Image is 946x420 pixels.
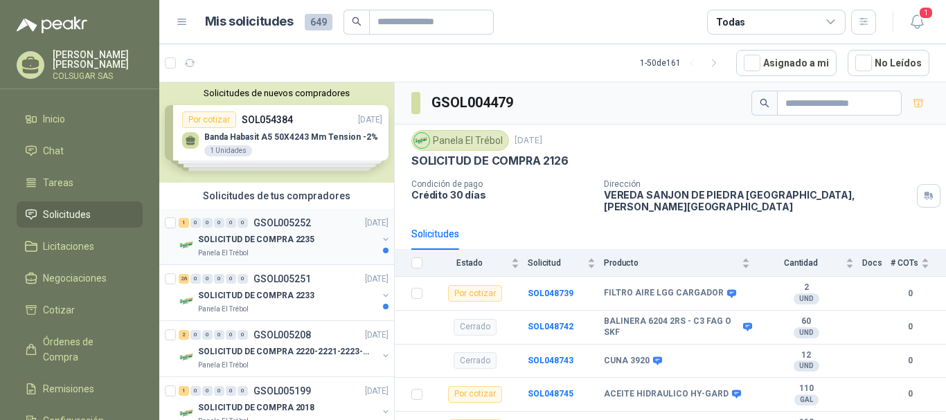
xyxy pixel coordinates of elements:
img: Company Logo [179,237,195,253]
div: Cerrado [454,319,497,336]
div: 0 [226,330,236,340]
a: 26 0 0 0 0 0 GSOL005251[DATE] Company LogoSOLICITUD DE COMPRA 2233Panela El Trébol [179,271,391,315]
div: 0 [214,218,224,228]
div: 0 [190,274,201,284]
p: Panela El Trébol [198,248,249,259]
button: 1 [904,10,929,35]
span: Cotizar [43,302,75,318]
a: SOL048739 [528,289,573,298]
div: 2 [179,330,189,340]
div: 0 [190,330,201,340]
p: Panela El Trébol [198,304,249,315]
div: 0 [238,218,248,228]
p: [DATE] [515,134,542,147]
div: 0 [202,218,213,228]
a: Inicio [17,106,143,132]
div: Solicitudes de nuevos compradoresPor cotizarSOL054384[DATE] Banda Habasit A5 50X4243 Mm Tension -... [159,82,394,183]
div: 0 [190,218,201,228]
img: Company Logo [414,133,429,148]
p: [DATE] [365,217,389,230]
p: VEREDA SANJON DE PIEDRA [GEOGRAPHIC_DATA] , [PERSON_NAME][GEOGRAPHIC_DATA] [604,189,911,212]
p: SOLICITUD DE COMPRA 2018 [198,401,314,414]
b: 110 [758,383,854,394]
span: Chat [43,143,64,158]
b: 0 [891,387,929,401]
a: SOL048745 [528,389,573,399]
th: Solicitud [528,250,604,277]
th: Cantidad [758,250,862,277]
span: Solicitudes [43,207,91,222]
h3: GSOL004479 [431,92,515,113]
div: UND [794,293,819,304]
p: [DATE] [365,273,389,286]
a: Negociaciones [17,265,143,291]
th: # COTs [891,250,946,277]
img: Logo peakr [17,17,87,33]
div: Solicitudes de tus compradores [159,183,394,209]
div: Por cotizar [448,285,502,302]
div: Todas [716,15,745,30]
p: COLSUGAR SAS [53,72,143,80]
p: GSOL005251 [253,274,311,284]
div: 0 [214,274,224,284]
b: 0 [891,354,929,367]
a: Órdenes de Compra [17,329,143,370]
div: 0 [214,330,224,340]
p: SOLICITUD DE COMPRA 2233 [198,289,314,302]
th: Producto [604,250,758,277]
p: [PERSON_NAME] [PERSON_NAME] [53,50,143,69]
span: Inicio [43,111,65,127]
a: SOL048742 [528,322,573,331]
b: 2 [758,282,854,293]
span: Estado [431,258,508,268]
b: BALINERA 6204 2RS - C3 FAG O SKF [604,316,740,338]
b: CUNA 3920 [604,356,650,367]
a: Chat [17,138,143,164]
a: Licitaciones [17,233,143,259]
div: 26 [179,274,189,284]
p: Condición de pago [411,179,593,189]
div: 0 [214,386,224,396]
a: 2 0 0 0 0 0 GSOL005208[DATE] Company LogoSOLICITUD DE COMPRA 2220-2221-2223-2224Panela El Trébol [179,327,391,371]
p: Crédito 30 días [411,189,593,201]
span: Órdenes de Compra [43,334,130,365]
p: [DATE] [365,385,389,398]
h1: Mis solicitudes [205,12,294,32]
button: Solicitudes de nuevos compradores [165,88,389,98]
div: 0 [238,330,248,340]
span: 1 [918,6,934,19]
a: SOL048743 [528,356,573,365]
b: ACEITE HIDRAULICO HY-GARD [604,389,729,400]
span: 649 [305,14,332,30]
div: 1 [179,386,189,396]
p: SOLICITUD DE COMPRA 2220-2221-2223-2224 [198,345,371,358]
div: 0 [226,218,236,228]
a: Tareas [17,170,143,196]
span: Tareas [43,175,73,190]
div: 0 [226,386,236,396]
a: Remisiones [17,376,143,402]
th: Docs [862,250,891,277]
p: GSOL005252 [253,218,311,228]
b: FILTRO AIRE LGG CARGADOR [604,288,724,299]
span: search [760,98,769,108]
span: Producto [604,258,739,268]
div: 0 [202,330,213,340]
div: GAL [794,394,819,405]
th: Estado [431,250,528,277]
div: UND [794,360,819,372]
div: 1 - 50 de 161 [640,52,725,74]
p: SOLICITUD DE COMPRA 2235 [198,233,314,246]
span: Cantidad [758,258,843,268]
p: GSOL005199 [253,386,311,396]
span: Licitaciones [43,239,94,254]
p: GSOL005208 [253,330,311,340]
div: Por cotizar [448,386,502,403]
b: 0 [891,320,929,334]
div: 0 [226,274,236,284]
p: SOLICITUD DE COMPRA 2126 [411,154,569,168]
b: 0 [891,287,929,300]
